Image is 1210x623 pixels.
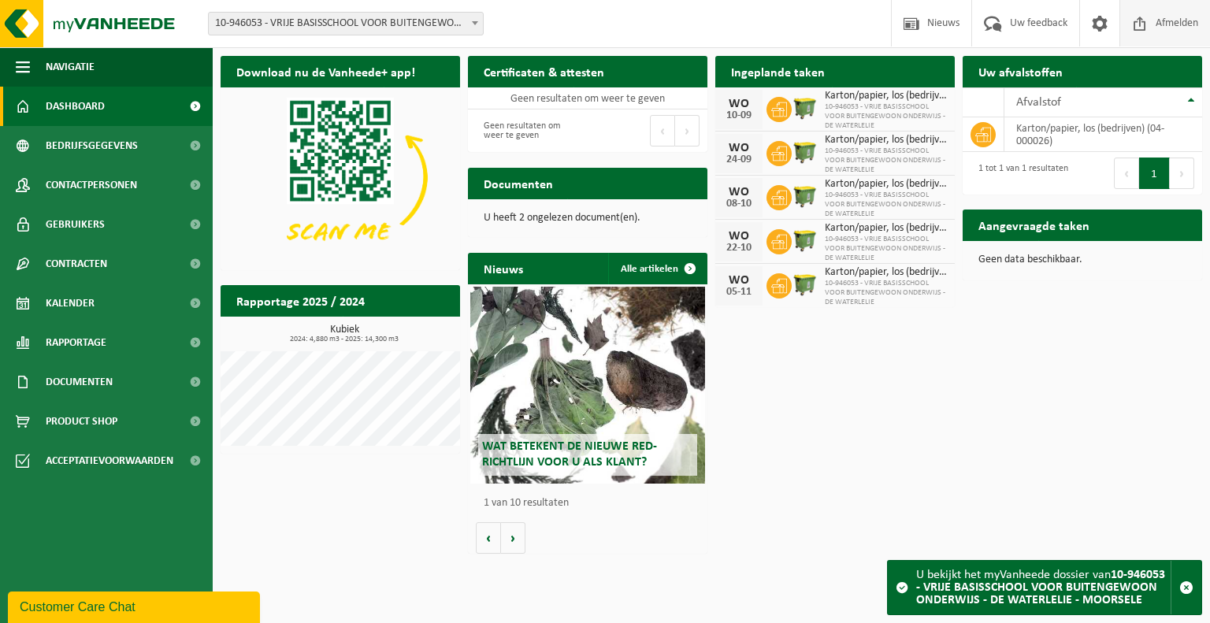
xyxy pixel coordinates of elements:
img: WB-1100-HPE-GN-50 [792,95,818,121]
h3: Kubiek [228,324,460,343]
p: 1 van 10 resultaten [484,498,700,509]
a: Bekijk rapportage [343,316,458,347]
iframe: chat widget [8,588,263,623]
img: WB-1100-HPE-GN-50 [792,183,818,210]
span: Contracten [46,244,107,284]
button: Vorige [476,522,501,554]
h2: Aangevraagde taken [963,210,1105,240]
td: karton/papier, los (bedrijven) (04-000026) [1004,117,1202,152]
a: Wat betekent de nieuwe RED-richtlijn voor u als klant? [470,287,705,484]
div: WO [723,98,755,110]
div: 08-10 [723,198,755,210]
span: 10-946053 - VRIJE BASISSCHOOL VOOR BUITENGEWOON ONDERWIJS - DE WATERLELIE [825,235,947,263]
span: Contactpersonen [46,165,137,205]
button: 1 [1139,158,1170,189]
button: Previous [1114,158,1139,189]
h2: Ingeplande taken [715,56,841,87]
h2: Uw afvalstoffen [963,56,1078,87]
button: Volgende [501,522,525,554]
span: Karton/papier, los (bedrijven) [825,134,947,146]
a: Alle artikelen [608,253,706,284]
span: 10-946053 - VRIJE BASISSCHOOL VOOR BUITENGEWOON ONDERWIJS - DE WATERLELIE - MOORSELE [208,12,484,35]
span: Rapportage [46,323,106,362]
span: Acceptatievoorwaarden [46,441,173,480]
span: Wat betekent de nieuwe RED-richtlijn voor u als klant? [482,440,657,468]
h2: Nieuws [468,253,539,284]
p: Geen data beschikbaar. [978,254,1186,265]
div: 10-09 [723,110,755,121]
div: WO [723,142,755,154]
span: Karton/papier, los (bedrijven) [825,266,947,279]
span: Navigatie [46,47,95,87]
span: 2024: 4,880 m3 - 2025: 14,300 m3 [228,336,460,343]
td: Geen resultaten om weer te geven [468,87,707,109]
div: U bekijkt het myVanheede dossier van [916,561,1171,614]
div: 05-11 [723,287,755,298]
img: WB-1100-HPE-GN-50 [792,139,818,165]
strong: 10-946053 - VRIJE BASISSCHOOL VOOR BUITENGEWOON ONDERWIJS - DE WATERLELIE - MOORSELE [916,569,1165,606]
div: 24-09 [723,154,755,165]
span: Kalender [46,284,95,323]
img: Download de VHEPlus App [221,87,460,267]
span: Afvalstof [1016,96,1061,109]
span: 10-946053 - VRIJE BASISSCHOOL VOOR BUITENGEWOON ONDERWIJS - DE WATERLELIE [825,191,947,219]
img: WB-1100-HPE-GN-50 [792,227,818,254]
span: Bedrijfsgegevens [46,126,138,165]
img: WB-1100-HPE-GN-50 [792,271,818,298]
span: Product Shop [46,402,117,441]
span: Gebruikers [46,205,105,244]
span: Dashboard [46,87,105,126]
span: 10-946053 - VRIJE BASISSCHOOL VOOR BUITENGEWOON ONDERWIJS - DE WATERLELIE [825,279,947,307]
div: WO [723,230,755,243]
span: 10-946053 - VRIJE BASISSCHOOL VOOR BUITENGEWOON ONDERWIJS - DE WATERLELIE - MOORSELE [209,13,483,35]
h2: Rapportage 2025 / 2024 [221,285,380,316]
span: 10-946053 - VRIJE BASISSCHOOL VOOR BUITENGEWOON ONDERWIJS - DE WATERLELIE [825,102,947,131]
h2: Documenten [468,168,569,198]
h2: Download nu de Vanheede+ app! [221,56,431,87]
h2: Certificaten & attesten [468,56,620,87]
p: U heeft 2 ongelezen document(en). [484,213,692,224]
button: Previous [650,115,675,146]
div: Geen resultaten om weer te geven [476,113,580,148]
span: Karton/papier, los (bedrijven) [825,90,947,102]
button: Next [1170,158,1194,189]
div: 1 tot 1 van 1 resultaten [971,156,1068,191]
button: Next [675,115,700,146]
span: Karton/papier, los (bedrijven) [825,222,947,235]
div: WO [723,274,755,287]
span: Documenten [46,362,113,402]
div: 22-10 [723,243,755,254]
span: 10-946053 - VRIJE BASISSCHOOL VOOR BUITENGEWOON ONDERWIJS - DE WATERLELIE [825,146,947,175]
div: WO [723,186,755,198]
span: Karton/papier, los (bedrijven) [825,178,947,191]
